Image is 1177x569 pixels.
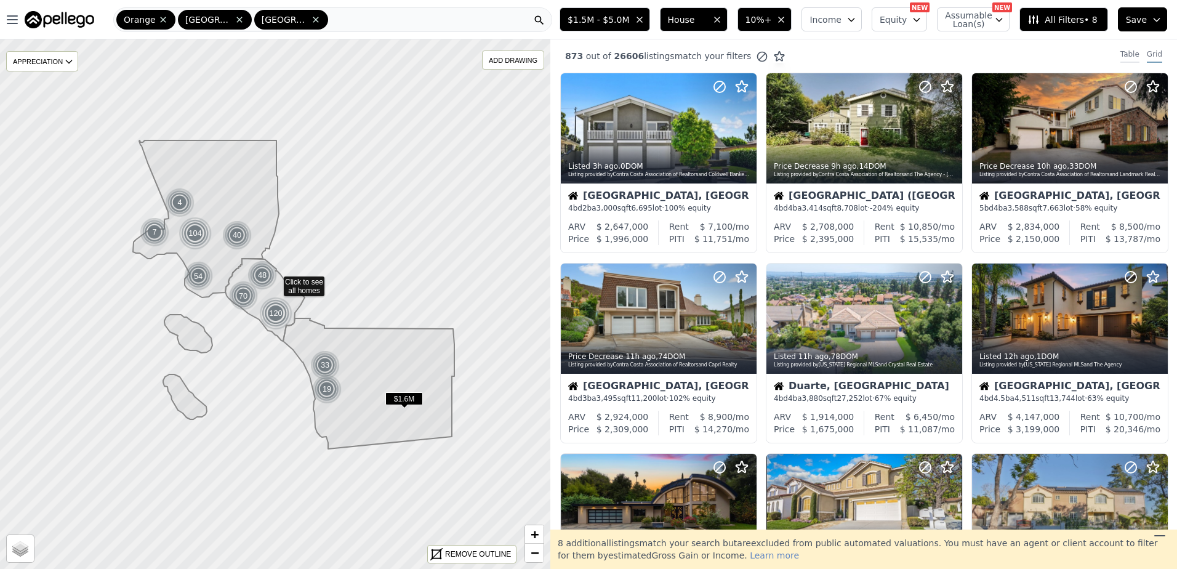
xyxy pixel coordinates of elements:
[625,352,656,361] time: 2025-10-02 07:27
[890,423,955,435] div: /mo
[565,51,583,61] span: 873
[774,381,784,391] img: House
[568,352,750,361] div: Price Decrease , 74 DOM
[766,73,962,253] a: Price Decrease 9h ago,14DOMListing provided byContra Costa Association of Realtorsand The Agency ...
[597,394,617,403] span: 3,495
[875,411,894,423] div: Rent
[979,161,1162,171] div: Price Decrease , 33 DOM
[531,527,539,542] span: +
[700,412,733,422] span: $ 8,900
[560,263,756,443] a: Price Decrease 11h ago,74DOMListing provided byContra Costa Association of Realtorsand Capri Real...
[979,352,1162,361] div: Listed , 1 DOM
[7,535,34,562] a: Layers
[1014,394,1035,403] span: 4,511
[875,233,890,245] div: PITI
[1096,233,1160,245] div: /mo
[1037,162,1067,171] time: 2025-10-02 07:59
[669,411,689,423] div: Rent
[1008,424,1060,434] span: $ 3,199,000
[1147,49,1162,63] div: Grid
[668,14,707,26] span: House
[890,233,955,245] div: /mo
[801,7,862,31] button: Income
[568,381,749,393] div: [GEOGRAPHIC_DATA], [GEOGRAPHIC_DATA]
[906,412,938,422] span: $ 6,450
[798,352,829,361] time: 2025-10-02 07:01
[979,171,1162,179] div: Listing provided by Contra Costa Association of Realtors and Landmark Realtors
[979,220,997,233] div: ARV
[597,234,649,244] span: $ 1,996,000
[910,2,930,12] div: NEW
[525,544,544,562] a: Zoom out
[1106,424,1144,434] span: $ 20,346
[568,423,589,435] div: Price
[597,222,649,232] span: $ 2,647,000
[550,530,1177,569] div: 8 additional listing s match your search but are excluded from public automated valuations. You m...
[25,11,94,28] img: Pellego
[745,14,772,26] span: 10%+
[774,352,956,361] div: Listed , 78 DOM
[1004,352,1034,361] time: 2025-10-02 06:14
[979,361,1162,369] div: Listing provided by [US_STATE] Regional MLS and The Agency
[247,260,278,290] img: g1.png
[694,424,733,434] span: $ 14,270
[1080,411,1100,423] div: Rent
[694,234,733,244] span: $ 11,751
[568,203,749,213] div: 4 bd 2 ba sqft lot · 100% equity
[837,204,858,212] span: 8,708
[560,7,649,31] button: $1.5M - $5.0M
[979,191,1160,203] div: [GEOGRAPHIC_DATA], [GEOGRAPHIC_DATA]
[568,233,589,245] div: Price
[165,188,195,217] img: g1.png
[259,297,292,330] div: 120
[875,423,890,435] div: PITI
[310,350,340,380] img: g1.png
[774,191,955,203] div: [GEOGRAPHIC_DATA] ([GEOGRAPHIC_DATA])
[979,411,997,423] div: ARV
[550,50,785,63] div: out of listings
[597,412,649,422] span: $ 2,924,000
[1027,14,1097,26] span: All Filters • 8
[631,394,657,403] span: 11,200
[385,392,423,405] span: $1.6M
[1100,411,1160,423] div: /mo
[774,381,955,393] div: Duarte, [GEOGRAPHIC_DATA]
[1008,204,1029,212] span: 3,588
[774,233,795,245] div: Price
[1106,412,1144,422] span: $ 10,700
[802,394,823,403] span: 3,880
[802,412,854,422] span: $ 1,914,000
[310,350,340,380] div: 33
[1118,7,1167,31] button: Save
[894,411,955,423] div: /mo
[802,234,854,244] span: $ 2,395,000
[937,7,1010,31] button: Assumable Loan(s)
[262,14,308,26] span: [GEOGRAPHIC_DATA]
[568,191,578,201] img: House
[979,233,1000,245] div: Price
[1106,234,1144,244] span: $ 13,787
[669,233,685,245] div: PITI
[568,171,750,179] div: Listing provided by Contra Costa Association of Realtors and Coldwell Banker Realty
[945,11,984,28] span: Assumable Loan(s)
[675,50,752,62] span: match your filters
[568,381,578,391] img: House
[831,162,856,171] time: 2025-10-02 09:40
[750,551,799,560] span: Learn more
[689,220,749,233] div: /mo
[179,217,212,250] div: 104
[1080,233,1096,245] div: PITI
[979,381,989,391] img: House
[700,222,733,232] span: $ 7,100
[774,171,956,179] div: Listing provided by Contra Costa Association of Realtors and The Agency - [GEOGRAPHIC_DATA]
[140,217,170,247] img: g1.png
[1008,222,1060,232] span: $ 2,834,000
[979,191,989,201] img: House
[445,549,511,560] div: REMOVE OUTLINE
[774,191,784,201] img: House
[802,424,854,434] span: $ 1,675,000
[669,423,685,435] div: PITI
[971,263,1167,443] a: Listed 12h ago,1DOMListing provided by[US_STATE] Regional MLSand The AgencyHouse[GEOGRAPHIC_DATA]...
[971,73,1167,253] a: Price Decrease 10h ago,33DOMListing provided byContra Costa Association of Realtorsand Landmark R...
[568,191,749,203] div: [GEOGRAPHIC_DATA], [GEOGRAPHIC_DATA]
